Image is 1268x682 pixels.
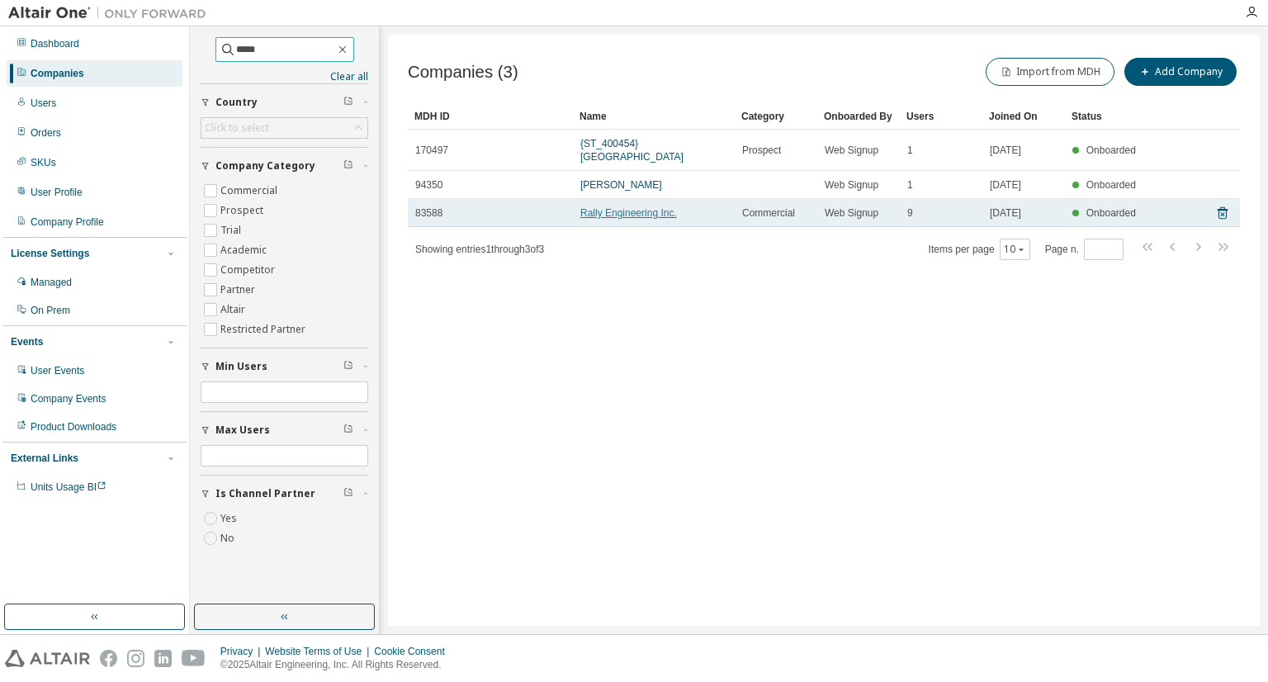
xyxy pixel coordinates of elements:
[1086,207,1136,219] span: Onboarded
[31,156,56,169] div: SKUs
[741,103,811,130] div: Category
[220,509,240,528] label: Yes
[31,481,106,493] span: Units Usage BI
[220,280,258,300] label: Partner
[1124,58,1237,86] button: Add Company
[1072,103,1141,130] div: Status
[990,206,1021,220] span: [DATE]
[408,63,518,82] span: Companies (3)
[990,178,1021,192] span: [DATE]
[415,178,442,192] span: 94350
[154,650,172,667] img: linkedin.svg
[182,650,206,667] img: youtube.svg
[215,487,315,500] span: Is Channel Partner
[31,215,104,229] div: Company Profile
[580,179,662,191] a: [PERSON_NAME]
[31,364,84,377] div: User Events
[100,650,117,667] img: facebook.svg
[220,528,238,548] label: No
[201,148,368,184] button: Company Category
[1045,239,1124,260] span: Page n.
[31,186,83,199] div: User Profile
[31,420,116,433] div: Product Downloads
[31,276,72,289] div: Managed
[907,178,913,192] span: 1
[907,144,913,157] span: 1
[215,424,270,437] span: Max Users
[220,320,309,339] label: Restricted Partner
[31,97,56,110] div: Users
[989,103,1058,130] div: Joined On
[215,96,258,109] span: Country
[343,487,353,500] span: Clear filter
[580,138,684,163] a: {ST_400454} [GEOGRAPHIC_DATA]
[220,181,281,201] label: Commercial
[1004,243,1026,256] button: 10
[265,645,374,658] div: Website Terms of Use
[415,206,442,220] span: 83588
[374,645,454,658] div: Cookie Consent
[11,247,89,260] div: License Settings
[580,207,677,219] a: Rally Engineering Inc.
[31,392,106,405] div: Company Events
[1086,144,1136,156] span: Onboarded
[220,658,455,672] p: © 2025 Altair Engineering, Inc. All Rights Reserved.
[205,121,269,135] div: Click to select
[986,58,1114,86] button: Import from MDH
[742,144,781,157] span: Prospect
[220,300,248,320] label: Altair
[825,178,878,192] span: Web Signup
[201,118,367,138] div: Click to select
[31,67,84,80] div: Companies
[201,70,368,83] a: Clear all
[824,103,893,130] div: Onboarded By
[31,304,70,317] div: On Prem
[343,96,353,109] span: Clear filter
[990,144,1021,157] span: [DATE]
[343,360,353,373] span: Clear filter
[929,239,1030,260] span: Items per page
[220,201,267,220] label: Prospect
[11,452,78,465] div: External Links
[414,103,566,130] div: MDH ID
[220,645,265,658] div: Privacy
[201,348,368,385] button: Min Users
[343,159,353,173] span: Clear filter
[215,360,267,373] span: Min Users
[825,144,878,157] span: Web Signup
[201,412,368,448] button: Max Users
[31,37,79,50] div: Dashboard
[5,650,90,667] img: altair_logo.svg
[580,103,728,130] div: Name
[825,206,878,220] span: Web Signup
[201,476,368,512] button: Is Channel Partner
[220,240,270,260] label: Academic
[220,220,244,240] label: Trial
[11,335,43,348] div: Events
[906,103,976,130] div: Users
[742,206,795,220] span: Commercial
[215,159,315,173] span: Company Category
[220,260,278,280] label: Competitor
[415,244,544,255] span: Showing entries 1 through 3 of 3
[343,424,353,437] span: Clear filter
[127,650,144,667] img: instagram.svg
[31,126,61,140] div: Orders
[8,5,215,21] img: Altair One
[1086,179,1136,191] span: Onboarded
[201,84,368,121] button: Country
[907,206,913,220] span: 9
[415,144,448,157] span: 170497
